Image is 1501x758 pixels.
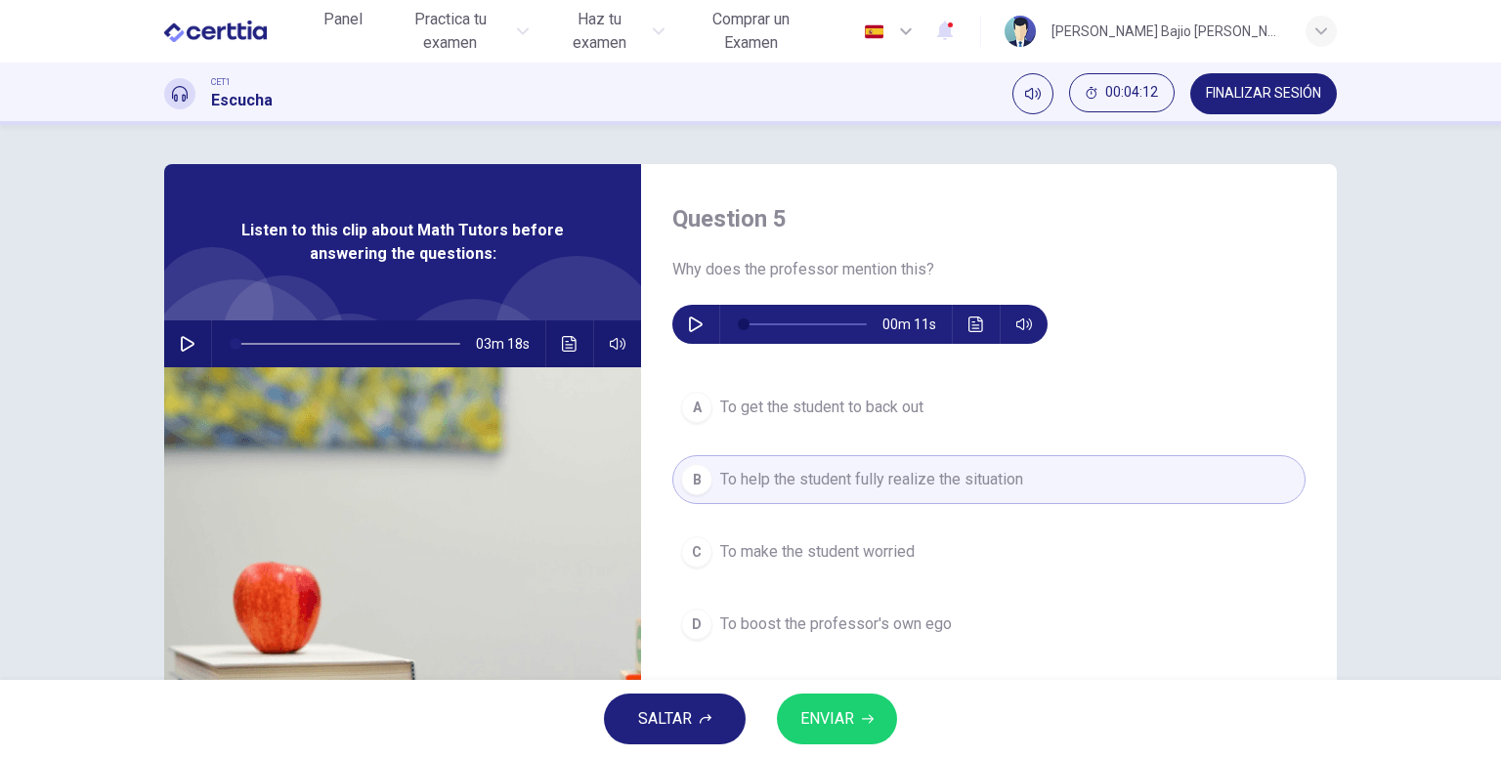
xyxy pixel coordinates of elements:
span: To make the student worried [720,540,915,564]
button: Practica tu examen [382,2,536,61]
span: CET1 [211,75,231,89]
img: CERTTIA logo [164,12,267,51]
div: A [681,392,712,423]
h1: Escucha [211,89,273,112]
button: 00:04:12 [1069,73,1175,112]
div: [PERSON_NAME] Bajio [PERSON_NAME] [1051,20,1282,43]
button: Haz clic para ver la transcripción del audio [961,305,992,344]
span: SALTAR [638,705,692,733]
button: Haz clic para ver la transcripción del audio [554,320,585,367]
button: ATo get the student to back out [672,383,1306,432]
button: SALTAR [604,694,746,744]
button: Haz tu examen [544,2,672,61]
span: 03m 18s [476,320,545,367]
button: ENVIAR [777,694,897,744]
span: Haz tu examen [552,8,647,55]
span: 00m 11s [882,305,952,344]
button: CTo make the student worried [672,527,1306,576]
img: es [862,24,886,39]
span: Comprar un Examen [688,8,815,55]
span: To help the student fully realize the situation [720,468,1023,491]
div: B [681,464,712,495]
div: C [681,536,712,568]
button: BTo help the student fully realize the situation [672,455,1306,504]
button: Comprar un Examen [680,2,823,61]
span: To boost the professor's own ego [720,612,952,636]
div: D [681,609,712,640]
button: FINALIZAR SESIÓN [1190,73,1337,114]
span: Panel [323,8,363,31]
div: Ocultar [1069,73,1175,114]
span: Listen to this clip about Math Tutors before answering the questions: [228,219,578,266]
span: To get the student to back out [720,396,923,419]
h4: Question 5 [672,203,1306,234]
button: Panel [312,2,374,37]
a: Panel [312,2,374,61]
span: Practica tu examen [390,8,511,55]
span: FINALIZAR SESIÓN [1206,86,1321,102]
span: ENVIAR [800,705,854,733]
span: Why does the professor mention this? [672,258,1306,281]
div: Silenciar [1012,73,1053,114]
img: Profile picture [1005,16,1036,47]
span: 00:04:12 [1105,85,1158,101]
button: DTo boost the professor's own ego [672,600,1306,649]
a: CERTTIA logo [164,12,312,51]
